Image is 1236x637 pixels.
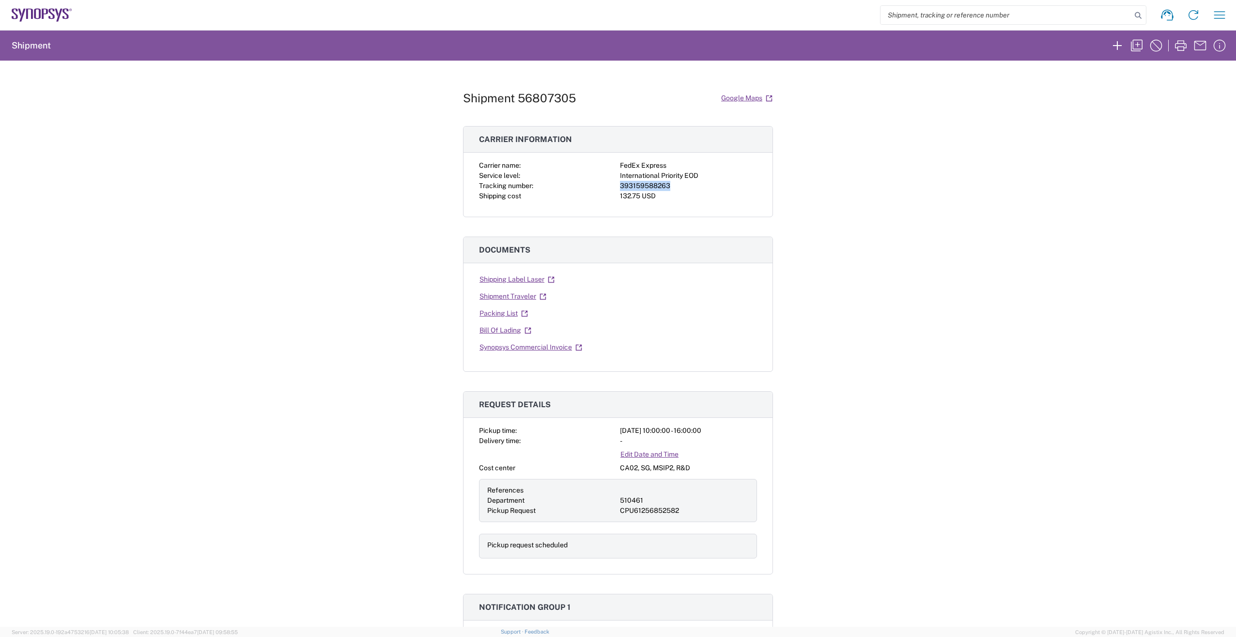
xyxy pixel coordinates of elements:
div: CPU61256852582 [620,506,749,516]
span: Client: 2025.19.0-7f44ea7 [133,629,238,635]
span: [DATE] 10:05:38 [90,629,129,635]
a: Edit Date and Time [620,446,679,463]
div: International Priority EOD [620,171,757,181]
div: 393159588263 [620,181,757,191]
span: Service level: [479,172,520,179]
span: Delivery time: [479,437,521,445]
a: Bill Of Lading [479,322,532,339]
a: Shipment Traveler [479,288,547,305]
a: Google Maps [721,90,773,107]
h1: Shipment 56807305 [463,91,576,105]
div: Department [487,495,616,506]
span: Pickup time: [479,427,517,434]
h2: Shipment [12,40,51,51]
span: Carrier name: [479,161,521,169]
div: FedEx Express [620,160,757,171]
div: CA02, SG, MSIP2, R&D [620,463,757,473]
a: Packing List [479,305,528,322]
span: Carrier information [479,135,572,144]
span: [DATE] 09:58:55 [197,629,238,635]
a: Support [501,629,525,635]
span: Request details [479,400,551,409]
span: Pickup request scheduled [487,541,568,549]
a: Feedback [525,629,549,635]
span: Tracking number: [479,182,533,190]
div: 510461 [620,495,749,506]
a: Synopsys Commercial Invoice [479,339,583,356]
span: Documents [479,245,530,255]
span: References [487,486,524,494]
input: Shipment, tracking or reference number [881,6,1131,24]
span: Cost center [479,464,515,472]
div: [DATE] 10:00:00 - 16:00:00 [620,426,757,436]
div: - [620,436,757,446]
div: Pickup Request [487,506,616,516]
span: Copyright © [DATE]-[DATE] Agistix Inc., All Rights Reserved [1075,628,1224,637]
span: Notification group 1 [479,603,571,612]
div: 132.75 USD [620,191,757,201]
span: Shipping cost [479,192,521,200]
a: Shipping Label Laser [479,271,555,288]
span: Server: 2025.19.0-192a4753216 [12,629,129,635]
